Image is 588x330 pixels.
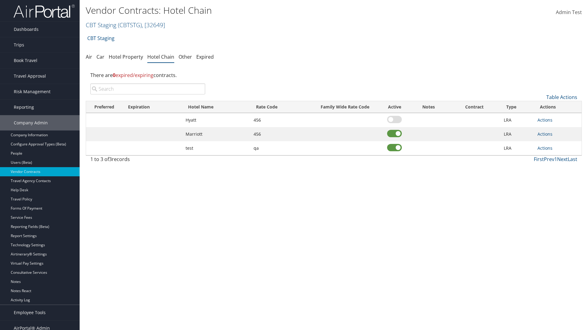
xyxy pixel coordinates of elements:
[86,101,123,113] th: Preferred: activate to sort column ascending
[556,3,582,22] a: Admin Test
[87,32,115,44] a: CBT Staging
[501,127,535,141] td: LRA
[86,21,165,29] a: CBT Staging
[310,101,380,113] th: Family Wide Rate Code: activate to sort column ascending
[113,72,115,79] strong: 0
[557,156,568,163] a: Next
[13,4,75,18] img: airportal-logo.png
[183,101,251,113] th: Hotel Name: activate to sort column ascending
[183,127,251,141] td: Marriott
[14,84,51,99] span: Risk Management
[86,53,92,60] a: Air
[14,115,48,130] span: Company Admin
[118,21,142,29] span: ( CBTSTG )
[409,101,448,113] th: Notes: activate to sort column ascending
[123,101,183,113] th: Expiration: activate to sort column ascending
[96,53,104,60] a: Car
[109,53,143,60] a: Hotel Property
[251,127,310,141] td: 456
[86,67,582,83] div: There are contracts.
[14,22,39,37] span: Dashboards
[501,101,535,113] th: Type: activate to sort column ascending
[251,101,310,113] th: Rate Code: activate to sort column ascending
[251,141,310,155] td: qa
[554,156,557,163] a: 1
[179,53,192,60] a: Other
[14,68,46,84] span: Travel Approval
[196,53,214,60] a: Expired
[501,141,535,155] td: LRA
[537,117,552,123] a: Actions
[380,101,409,113] th: Active: activate to sort column ascending
[183,141,251,155] td: test
[568,156,577,163] a: Last
[251,113,310,127] td: 456
[90,156,205,166] div: 1 to 3 of records
[537,131,552,137] a: Actions
[86,4,417,17] h1: Vendor Contracts: Hotel Chain
[534,156,544,163] a: First
[14,37,24,53] span: Trips
[183,113,251,127] td: Hyatt
[544,156,554,163] a: Prev
[556,9,582,16] span: Admin Test
[109,156,112,163] span: 3
[14,305,46,320] span: Employee Tools
[501,113,535,127] td: LRA
[14,53,37,68] span: Book Travel
[546,94,577,101] a: Table Actions
[147,53,174,60] a: Hotel Chain
[537,145,552,151] a: Actions
[534,101,582,113] th: Actions
[14,100,34,115] span: Reporting
[448,101,500,113] th: Contract: activate to sort column ascending
[142,21,165,29] span: , [ 32649 ]
[90,83,205,94] input: Search
[113,72,153,79] span: expired/expiring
